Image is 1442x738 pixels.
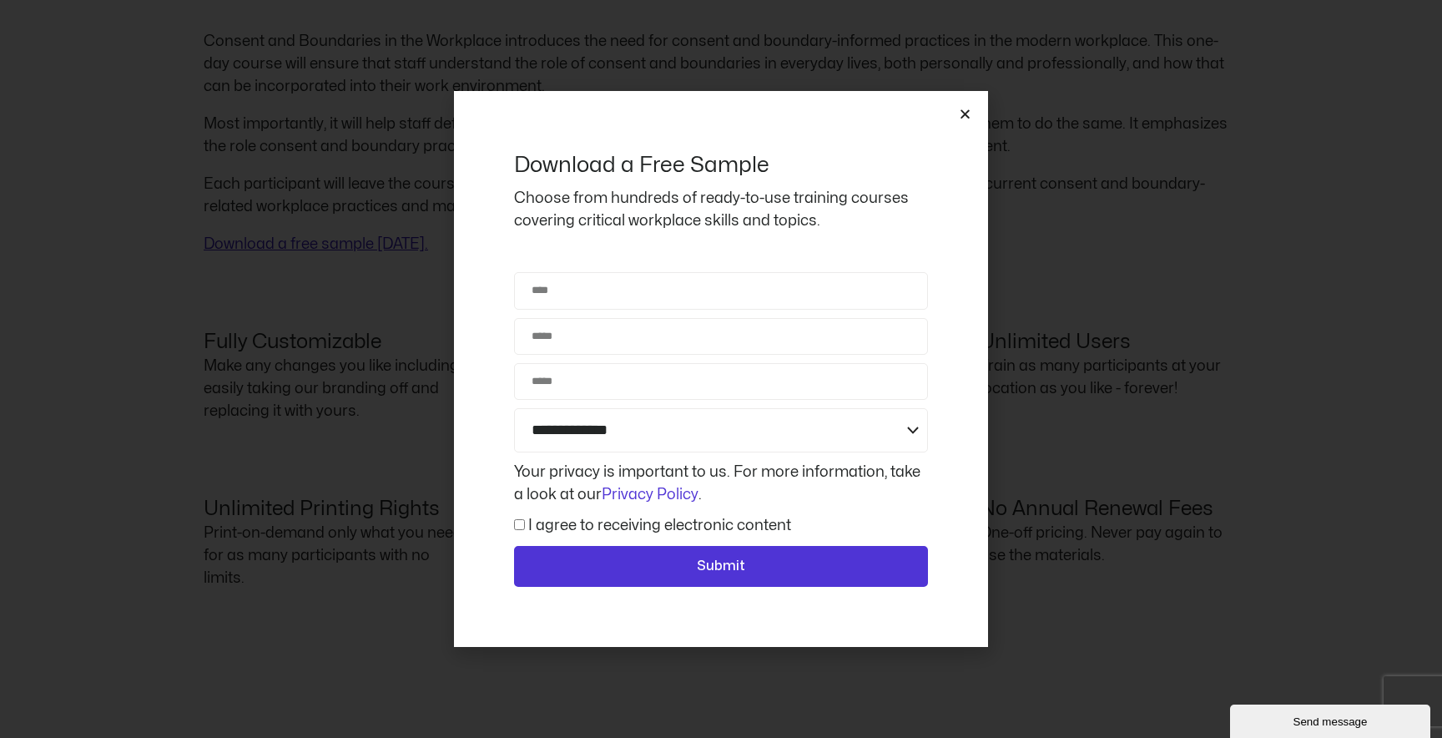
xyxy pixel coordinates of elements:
[697,556,745,578] span: Submit
[514,151,928,179] h2: Download a Free Sample
[602,488,698,502] a: Privacy Policy
[1230,701,1434,738] iframe: chat widget
[528,518,791,533] label: I agree to receiving electronic content
[959,108,971,120] a: Close
[510,461,932,506] div: Your privacy is important to us. For more information, take a look at our .
[514,187,928,232] p: Choose from hundreds of ready-to-use training courses covering critical workplace skills and topics.
[514,546,928,588] button: Submit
